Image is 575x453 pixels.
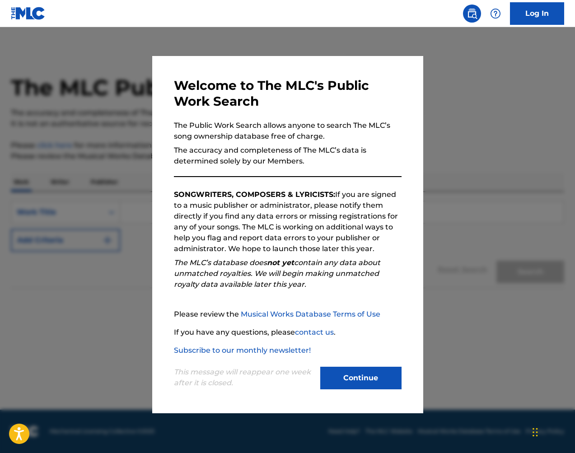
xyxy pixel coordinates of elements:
[320,367,402,389] button: Continue
[174,145,402,167] p: The accuracy and completeness of The MLC’s data is determined solely by our Members.
[11,7,46,20] img: MLC Logo
[530,410,575,453] iframe: Chat Widget
[490,8,501,19] img: help
[267,258,294,267] strong: not yet
[463,5,481,23] a: Public Search
[174,309,402,320] p: Please review the
[533,419,538,446] div: Drag
[174,190,335,199] strong: SONGWRITERS, COMPOSERS & LYRICISTS:
[174,327,402,338] p: If you have any questions, please .
[510,2,564,25] a: Log In
[174,189,402,254] p: If you are signed to a music publisher or administrator, please notify them directly if you find ...
[467,8,477,19] img: search
[174,367,315,388] p: This message will reappear one week after it is closed.
[486,5,505,23] div: Help
[295,328,334,336] a: contact us
[241,310,380,318] a: Musical Works Database Terms of Use
[174,258,380,289] em: The MLC’s database does contain any data about unmatched royalties. We will begin making unmatche...
[174,120,402,142] p: The Public Work Search allows anyone to search The MLC’s song ownership database free of charge.
[174,78,402,109] h3: Welcome to The MLC's Public Work Search
[174,346,311,355] a: Subscribe to our monthly newsletter!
